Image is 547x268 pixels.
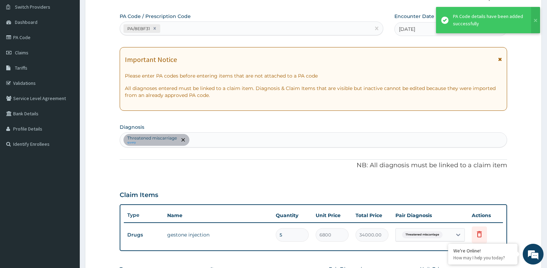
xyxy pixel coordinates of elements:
[127,141,177,144] small: query
[40,87,96,157] span: We're online!
[15,19,37,25] span: Dashboard
[124,209,164,222] th: Type
[120,13,191,20] label: PA Code / Prescription Code
[164,208,273,222] th: Name
[120,191,158,199] h3: Claim Items
[114,3,130,20] div: Minimize live chat window
[120,161,507,170] p: NB: All diagnosis must be linked to a claim item
[453,248,512,254] div: We're Online!
[180,137,186,143] span: remove selection option
[164,228,273,242] td: gestone injection
[120,124,144,131] label: Diagnosis
[125,56,177,63] h1: Important Notice
[15,4,50,10] span: Switch Providers
[352,208,392,222] th: Total Price
[453,255,512,261] p: How may I help you today?
[127,135,177,141] p: Threatened miscarriage
[392,208,468,222] th: Pair Diagnosis
[125,85,502,99] p: All diagnoses entered must be linked to a claim item. Diagnosis & Claim Items that are visible bu...
[124,229,164,241] td: Drugs
[13,35,28,52] img: d_794563401_company_1708531726252_794563401
[394,13,434,20] label: Encounter Date
[3,189,132,213] textarea: Type your message and hit 'Enter'
[399,26,415,33] span: [DATE]
[312,208,352,222] th: Unit Price
[272,208,312,222] th: Quantity
[402,231,443,238] span: Threatened miscarriage
[15,65,27,71] span: Tariffs
[125,72,502,79] p: Please enter PA codes before entering items that are not attached to a PA code
[468,208,503,222] th: Actions
[453,13,524,27] div: PA Code details have been added successfully
[36,39,117,48] div: Chat with us now
[125,25,151,33] div: PA/8EBF31
[15,50,28,56] span: Claims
